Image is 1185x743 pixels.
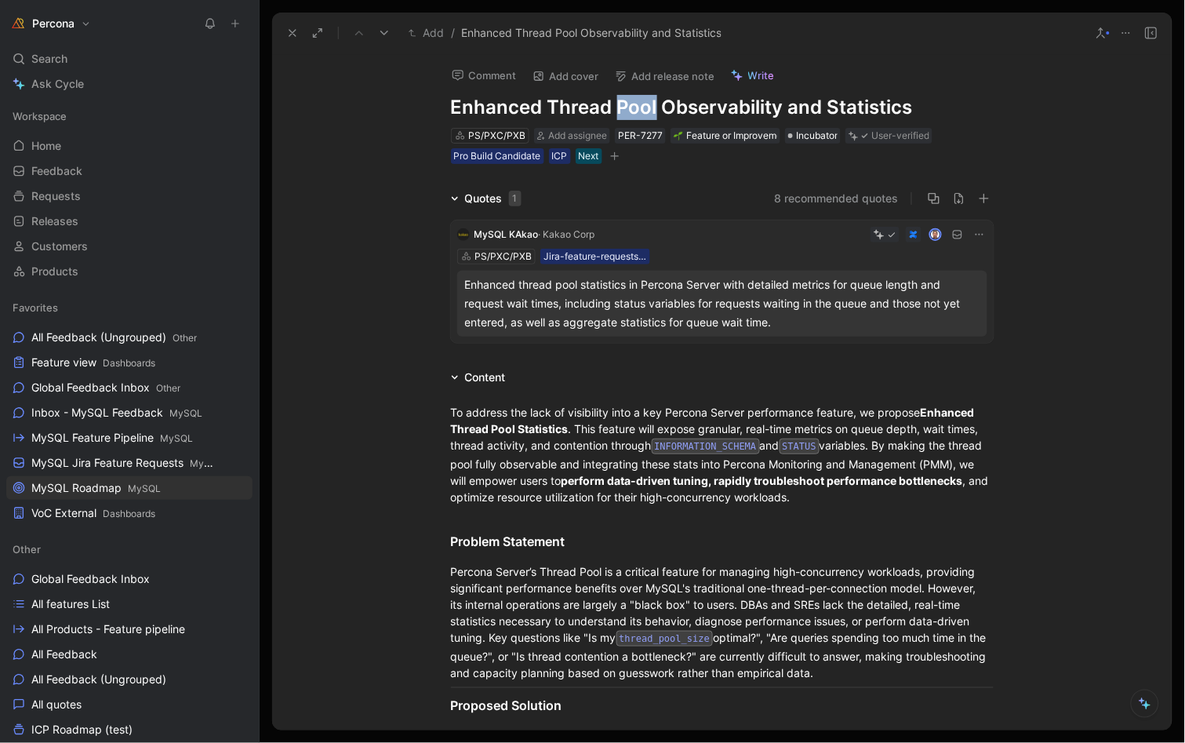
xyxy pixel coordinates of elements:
[780,439,820,454] code: STATUS
[451,24,455,42] span: /
[454,148,541,164] div: Pro Build Candidate
[608,65,722,87] button: Add release note
[31,621,185,637] span: All Products - Feature pipeline
[13,108,67,124] span: Workspace
[6,134,253,158] a: Home
[539,228,595,240] span: · Kakao Corp
[451,95,994,120] h1: Enhanced Thread Pool Observability and Statistics
[671,128,780,144] div: 🌱Feature or Improvement
[465,275,980,332] div: Enhanced thread pool statistics in Percona Server with detailed metrics for queue length and requ...
[31,355,155,371] span: Feature view
[6,537,253,741] div: OtherGlobal Feedback InboxAll features ListAll Products - Feature pipelineAll FeedbackAll Feedbac...
[6,72,253,96] a: Ask Cycle
[451,404,994,505] div: To address the lack of visibility into a key Percona Server performance feature, we propose . Thi...
[31,430,193,446] span: MySQL Feature Pipeline
[13,541,41,557] span: Other
[31,380,180,396] span: Global Feedback Inbox
[31,264,78,279] span: Products
[31,213,78,229] span: Releases
[6,693,253,716] a: All quotes
[6,592,253,616] a: All features List
[160,432,193,444] span: MySQL
[6,537,253,561] div: Other
[457,228,470,241] img: logo
[618,128,663,144] div: PER-7277
[468,128,525,144] div: PS/PXC/PXB
[445,368,512,387] div: Content
[32,16,75,31] h1: Percona
[31,49,67,68] span: Search
[6,260,253,283] a: Products
[548,129,607,141] span: Add assignee
[461,24,722,42] span: Enhanced Thread Pool Observability and Statistics
[652,439,760,454] code: INFORMATION_SCHEMA
[474,249,532,264] div: PS/PXC/PXB
[6,401,253,424] a: Inbox - MySQL FeedbackMySQL
[31,596,110,612] span: All features List
[465,189,522,208] div: Quotes
[31,697,82,712] span: All quotes
[6,296,253,319] div: Favorites
[724,64,782,86] button: Write
[13,300,58,315] span: Favorites
[6,209,253,233] a: Releases
[128,483,161,494] span: MySQL
[748,68,775,82] span: Write
[6,501,253,525] a: VoC ExternalDashboards
[6,617,253,641] a: All Products - Feature pipeline
[616,631,714,646] code: thread_pool_size
[6,668,253,691] a: All Feedback (Ungrouped)
[31,75,84,93] span: Ask Cycle
[31,505,155,522] span: VoC External
[31,405,202,421] span: Inbox - MySQL Feedback
[405,24,448,42] button: Add
[6,13,95,35] button: PerconaPercona
[6,326,253,349] a: All Feedback (Ungrouped)Other
[674,128,777,144] div: Feature or Improvement
[31,188,81,204] span: Requests
[6,235,253,258] a: Customers
[6,351,253,374] a: Feature viewDashboards
[31,672,166,687] span: All Feedback (Ungrouped)
[6,643,253,666] a: All Feedback
[579,148,599,164] div: Next
[31,722,133,738] span: ICP Roadmap (test)
[6,376,253,399] a: Global Feedback InboxOther
[445,64,524,86] button: Comment
[6,718,253,741] a: ICP Roadmap (test)
[543,249,647,264] div: Jira-feature-requests-import [DATE] 10:02
[445,189,528,208] div: Quotes1
[623,729,798,742] strong: Enhanced Thread Pool Statistics
[525,65,606,87] button: Add cover
[169,407,202,419] span: MySQL
[6,567,253,591] a: Global Feedback Inbox
[509,191,522,206] div: 1
[6,476,253,500] a: MySQL RoadmapMySQL
[31,239,88,254] span: Customers
[31,455,213,472] span: MySQL Jira Feature Requests
[465,368,506,387] div: Content
[674,131,683,140] img: 🌱
[930,230,940,240] img: avatar
[6,159,253,183] a: Feedback
[10,16,26,31] img: Percona
[785,128,841,144] div: Incubator
[6,426,253,450] a: MySQL Feature PipelineMySQL
[190,457,223,469] span: MySQL
[6,451,253,475] a: MySQL Jira Feature RequestsMySQL
[562,474,963,487] strong: perform data-driven tuning, rapidly troubleshoot performance bottlenecks
[103,357,155,369] span: Dashboards
[156,382,180,394] span: Other
[31,138,61,154] span: Home
[103,508,155,519] span: Dashboards
[31,646,97,662] span: All Feedback
[6,104,253,128] div: Workspace
[31,330,197,346] span: All Feedback (Ungrouped)
[31,571,150,587] span: Global Feedback Inbox
[796,128,838,144] span: Incubator
[451,696,994,715] div: Proposed Solution
[871,128,929,144] div: User-verified
[451,563,994,681] div: Percona Server’s Thread Pool is a critical feature for managing high-concurrency workloads, provi...
[173,332,197,344] span: Other
[6,47,253,71] div: Search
